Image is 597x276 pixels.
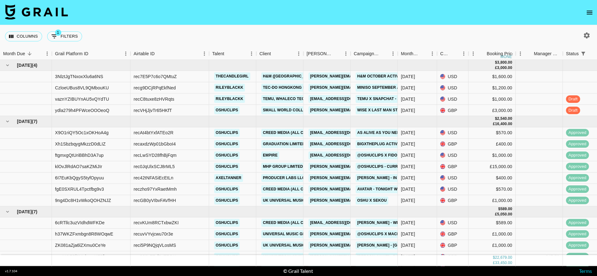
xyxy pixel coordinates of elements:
div: Xh1SbzbqygMkzzD0dLIZ [55,141,106,147]
button: Menu [42,49,52,58]
a: oshuclips [214,253,240,261]
a: Wise X Last Man Stands - @oshuclips [356,106,439,114]
div: Oct '25 [401,73,415,80]
div: recVHjJjvTr65HKfT [134,107,172,114]
div: recaxdzWp01bGboI4 [134,141,176,147]
button: Show filters [579,49,588,58]
div: $570.00 [468,127,516,139]
div: Campaign (Type) [351,48,398,60]
div: ftgmxgQtUriBBhD3A7up [55,152,104,158]
div: USD [437,82,468,93]
div: 6cRTllc3uzVIdhdWFKDe [55,220,105,226]
div: $ [495,116,497,121]
span: draft [566,108,580,114]
div: recAt4btYxfATEo2R [134,130,174,136]
div: Sep '25 [401,152,415,158]
div: Oct '25 [401,85,415,91]
div: Aug '25 [401,242,415,248]
div: fgE0SXRUL4Tpctfbg9v3 [55,186,104,192]
a: oshuclips [214,197,240,204]
a: oshuclips [214,129,240,137]
a: [PERSON_NAME][EMAIL_ADDRESS][DOMAIN_NAME] [308,230,411,238]
div: Grail Platform ID [55,48,88,60]
div: GBP [437,229,468,240]
div: recC8tuxe8zHVRqts [134,96,174,102]
button: Sort [271,49,280,58]
div: 33,450.00 [495,260,512,266]
div: $ [495,60,497,65]
a: @oshuclips X Machine Gun [PERSON_NAME] [356,230,451,238]
div: $589.00 [468,217,516,229]
button: Menu [121,49,130,58]
div: Airtable ID [130,48,209,60]
span: approved [566,152,589,158]
button: Sort [224,49,233,58]
div: recg9DCjRPqEkfNed [134,85,176,91]
button: Show filters [47,31,82,41]
a: Creed Media (All Campaigns) [261,185,327,193]
div: Oct '25 [401,96,415,102]
a: oshuclips [214,106,240,114]
span: [DATE] [17,118,32,125]
a: H&M October Activation [356,72,412,80]
div: Sep '25 [401,197,415,204]
div: $570.00 [468,184,516,195]
a: [EMAIL_ADDRESS][DOMAIN_NAME] [308,140,379,148]
div: Month Due [398,48,437,60]
a: rileyblackk [214,95,245,103]
div: Sep '25 [401,186,415,192]
div: © Grail Talent [283,268,313,274]
a: @oshuclips - Current Account Switch Service Partnership [356,163,490,171]
div: £ [495,65,497,71]
div: £15,000.00 [468,161,516,172]
a: [PERSON_NAME][EMAIL_ADDRESS][PERSON_NAME][DOMAIN_NAME] [308,242,443,249]
div: $1,000.00 [468,150,516,161]
button: Sort [419,49,428,58]
div: Sep '25 [401,130,415,136]
div: rec82JLFTnl2aTEGX [134,253,176,260]
div: recGB0yVIbvFAVfHH [134,197,176,204]
span: approved [566,141,589,147]
div: USD [437,150,468,161]
div: GBP [437,139,468,150]
span: ( 4 ) [32,62,37,68]
span: ( 7 ) [32,209,37,215]
button: Sort [588,49,596,58]
a: [PERSON_NAME][EMAIL_ADDRESS][PERSON_NAME][DOMAIN_NAME] [308,197,443,204]
div: recvKUm8RCTxbwZKI [134,220,179,226]
a: Terms [579,268,592,274]
div: 589.00 [500,206,512,212]
div: Currency [440,48,450,60]
a: Temu X Snapchat - 2x Video Deal [356,95,428,103]
div: £400.00 [468,139,516,150]
span: approved [566,231,589,237]
div: 22,679.00 [495,255,512,260]
div: Month Due [3,48,25,60]
div: £ [495,212,497,217]
a: UK UNIVERSAL MUSIC OPERATIONS LIMITED [261,242,349,249]
button: Sort [155,49,163,58]
div: Manager Commmission Override [534,48,560,60]
img: Grail Talent [5,4,68,19]
div: Sep '25 [401,175,415,181]
div: $ [498,206,500,212]
div: 1 active filter [579,49,588,58]
a: Empire [261,151,279,159]
a: oshuclips [214,242,240,249]
span: approved [566,198,589,204]
a: UK UNIVERSAL MUSIC OPERATIONS LIMITED [261,197,349,204]
a: [EMAIL_ADDRESS][DOMAIN_NAME] [308,95,379,103]
a: [PERSON_NAME][EMAIL_ADDRESS][DOMAIN_NAME] [308,106,411,114]
div: Booker [303,48,351,60]
div: $400.00 [468,172,516,184]
span: approved [566,130,589,136]
a: rileyblackk [214,84,245,92]
a: oshuclips [214,185,240,193]
button: Menu [468,49,478,58]
div: Booking Price [487,48,514,60]
a: [EMAIL_ADDRESS][DOMAIN_NAME] [308,219,379,227]
a: axeltanner [214,174,243,182]
a: @oshuclips X FIDO [356,151,399,159]
div: £1,000.00 [468,195,516,206]
div: ydla279h4PFWceOOOeoQ [55,107,109,114]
